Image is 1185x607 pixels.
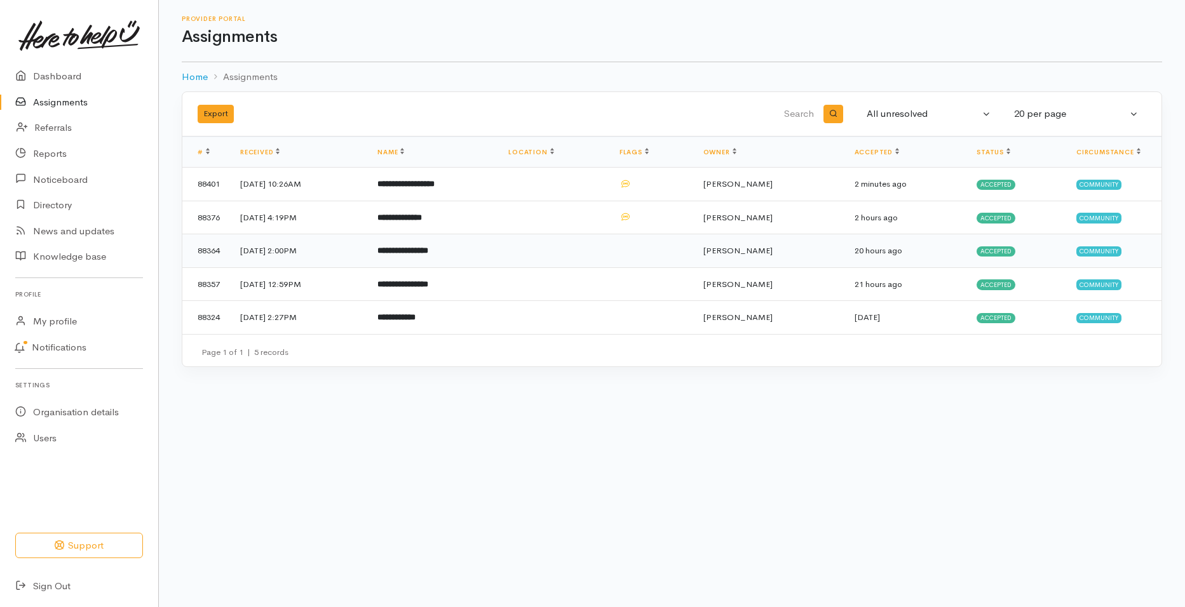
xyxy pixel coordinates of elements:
time: 20 hours ago [855,245,902,256]
time: 2 hours ago [855,212,898,223]
a: Owner [703,148,736,156]
td: [DATE] 2:00PM [230,234,367,268]
td: [DATE] 2:27PM [230,301,367,334]
a: Flags [620,148,649,156]
a: # [198,148,210,156]
td: 88324 [182,301,230,334]
button: 20 per page [1006,102,1146,126]
span: Community [1076,246,1121,257]
span: Accepted [977,246,1015,257]
time: 21 hours ago [855,279,902,290]
a: Status [977,148,1010,156]
td: [DATE] 10:26AM [230,168,367,201]
td: 88357 [182,267,230,301]
span: [PERSON_NAME] [703,245,773,256]
span: Community [1076,213,1121,223]
button: Export [198,105,234,123]
input: Search [529,99,817,130]
span: [PERSON_NAME] [703,178,773,189]
h6: Settings [15,377,143,394]
span: [PERSON_NAME] [703,279,773,290]
td: 88401 [182,168,230,201]
a: Circumstance [1076,148,1141,156]
h6: Profile [15,286,143,303]
h6: Provider Portal [182,15,1162,22]
span: Community [1076,180,1121,190]
span: [PERSON_NAME] [703,212,773,223]
div: 20 per page [1014,107,1127,121]
td: 88376 [182,201,230,234]
time: [DATE] [855,312,880,323]
td: [DATE] 12:59PM [230,267,367,301]
button: Support [15,533,143,559]
li: Assignments [208,70,278,84]
span: | [247,347,250,357]
button: All unresolved [859,102,999,126]
span: Accepted [977,180,1015,190]
div: All unresolved [867,107,980,121]
span: Community [1076,279,1121,290]
td: 88364 [182,234,230,268]
a: Name [377,148,404,156]
td: [DATE] 4:19PM [230,201,367,234]
span: Accepted [977,313,1015,323]
span: Accepted [977,279,1015,290]
time: 2 minutes ago [855,178,907,189]
a: Location [508,148,553,156]
span: Accepted [977,213,1015,223]
span: Community [1076,313,1121,323]
h1: Assignments [182,28,1162,46]
small: Page 1 of 1 5 records [201,347,288,357]
nav: breadcrumb [182,62,1162,92]
span: [PERSON_NAME] [703,312,773,323]
a: Home [182,70,208,84]
a: Accepted [855,148,899,156]
a: Received [240,148,280,156]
